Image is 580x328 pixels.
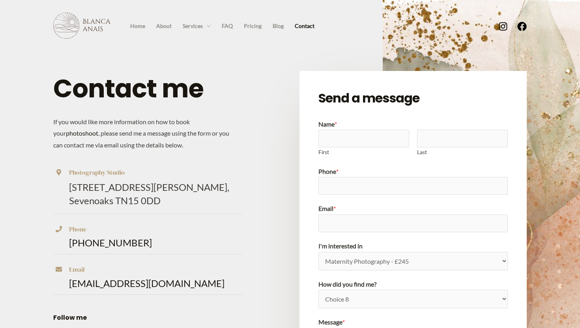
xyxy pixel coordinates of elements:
[53,13,110,39] img: Blanca Anais Photography
[69,168,125,177] span: Photography Studio
[125,20,320,32] nav: Site Navigation: Primary
[318,203,508,214] label: Email
[53,314,243,322] h6: Follow me
[177,20,216,32] a: Services
[151,20,177,32] a: About
[69,278,225,289] a: [EMAIL_ADDRESS][DOMAIN_NAME]
[216,20,238,32] a: FAQ
[69,237,152,248] a: [PHONE_NUMBER]
[318,278,508,290] label: How did you find me?
[69,265,85,274] span: Email
[318,240,508,252] label: I'm interested in
[53,71,243,106] h1: Contact me
[289,20,320,32] a: Contact
[69,225,86,233] span: Phone
[66,129,98,137] a: photoshoot
[69,181,243,207] p: [STREET_ADDRESS][PERSON_NAME], Sevenoaks TN15 0DD
[417,147,508,157] label: Last
[517,22,527,31] a: Facebook
[318,147,409,157] label: First
[318,118,508,130] label: Name
[498,22,508,31] a: Instagram
[267,20,289,32] a: Blog
[238,20,267,32] a: Pricing
[318,90,508,106] h3: Send a message
[318,316,508,328] label: Message
[125,20,151,32] a: Home
[318,166,508,177] label: Phone
[53,116,233,151] p: If you would like more information on how to book your , please send me a message using the form ...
